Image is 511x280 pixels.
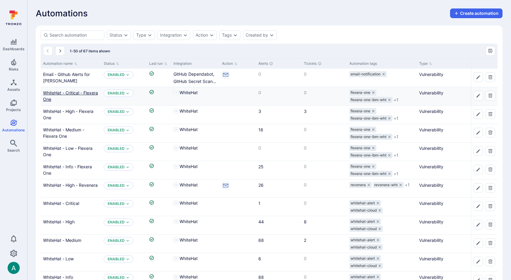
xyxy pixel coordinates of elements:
[258,256,261,261] a: 6
[417,180,482,197] div: Cell for Type
[304,219,307,224] a: 8
[473,72,483,82] button: Edit automation
[108,220,125,225] button: Enabled
[222,61,237,66] button: Sort by Action
[43,219,75,224] a: WhiteHat - High
[419,71,480,77] p: Vulnerability
[419,61,432,66] button: Sort by Type
[149,61,167,66] button: Sort by Last run
[43,72,90,83] a: Email - Github Alerts for Matt Merhar
[43,275,73,280] a: WhiteHat - Info
[349,244,383,250] div: whitehat-cloud
[349,71,414,77] div: tags-cell-
[351,256,375,261] span: whitehat-alert
[304,109,307,114] a: 3
[349,115,392,121] div: flexera-one-ibm-wht
[347,69,417,87] div: Cell for Automation tags
[473,183,483,193] button: Edit automation
[101,198,147,216] div: Cell for Status
[108,201,125,206] button: Enabled
[258,127,263,132] a: 16
[233,33,238,38] button: Expand dropdown
[269,33,274,38] button: Expand dropdown
[473,238,483,248] button: Edit automation
[258,238,264,243] a: 68
[258,164,264,169] a: 25
[220,161,256,179] div: Cell for Action
[419,200,480,206] p: Vulnerability
[347,124,417,142] div: Cell for Automation tags
[171,69,220,87] div: Cell for Integration
[173,61,217,66] div: Integration
[180,182,198,188] span: WhiteHat
[486,201,495,211] button: Delete automation
[108,238,125,243] button: Enabled
[394,171,398,177] span: + 1
[43,256,74,261] a: WhiteHat - Low
[394,134,398,140] span: + 1
[351,116,386,121] span: flexera-one-ibm-wht
[301,87,347,105] div: Cell for Tickets
[258,71,299,77] p: 0
[351,275,375,279] span: whitehat-alert
[258,61,299,66] div: Alerts
[349,219,381,225] div: whitehat-alert
[108,91,125,96] button: Enabled
[108,165,125,170] p: Enabled
[160,33,182,38] div: Integration
[136,33,146,38] button: Type
[126,110,129,114] button: Expand dropdown
[147,161,171,179] div: Cell for Last run
[471,161,498,179] div: Cell for
[246,33,268,38] div: Created by
[41,143,101,161] div: Cell for Automation name
[349,207,383,213] div: whitehat-cloud
[104,61,119,66] button: Sort by Status
[471,69,498,87] div: Cell for
[101,106,147,124] div: Cell for Status
[349,171,392,177] div: flexera-one-ibm-wht
[417,124,482,142] div: Cell for Type
[304,182,345,188] p: 0
[108,128,125,133] button: Enabled
[349,108,414,121] div: tags-cell-
[147,87,171,105] div: Cell for Last run
[43,146,92,157] a: WhiteHat - Low - Flexera One
[473,201,483,211] button: Edit automation
[351,245,377,250] span: whitehat-cloud
[256,124,301,142] div: Cell for Alerts
[126,91,129,95] button: Expand dropdown
[126,184,129,187] button: Expand dropdown
[41,69,101,87] div: Cell for Automation name
[171,198,220,216] div: Cell for Integration
[349,274,381,280] div: whitehat-alert
[419,145,480,151] p: Vulnerability
[258,109,261,114] a: 3
[417,106,482,124] div: Cell for Type
[256,161,301,179] div: Cell for Alerts
[486,91,495,100] button: Delete automation
[258,183,264,188] a: 26
[101,180,147,197] div: Cell for Status
[473,165,483,174] button: Edit automation
[347,106,417,124] div: Cell for Automation tags
[419,90,480,96] p: Vulnerability
[394,115,398,121] span: + 1
[349,182,414,188] div: tags-cell-
[108,275,125,280] button: Enabled
[304,163,345,170] p: 0
[301,180,347,197] div: Cell for Tickets
[108,146,125,151] button: Enabled
[486,46,495,56] button: Manage columns
[258,90,299,96] p: 0
[43,201,79,206] a: WhiteHat - Critical
[220,124,256,142] div: Cell for Action
[196,33,208,38] button: Action
[8,262,20,274] img: ACg8ocLSa5mPYBaXNx3eFu_EmspyJX0laNWN7cXOFirfQ7srZveEpg=s96-c
[180,145,198,151] span: WhiteHat
[101,87,147,105] div: Cell for Status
